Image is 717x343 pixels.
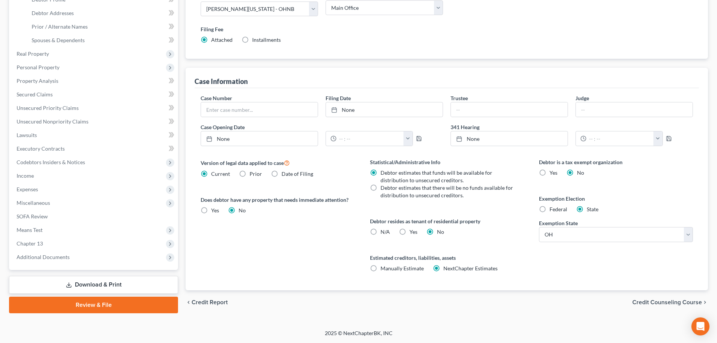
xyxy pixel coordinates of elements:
[447,123,697,131] label: 341 Hearing
[17,132,37,138] span: Lawsuits
[381,229,390,235] span: N/A
[326,102,443,117] a: None
[9,276,178,294] a: Download & Print
[381,265,424,271] span: Manually Estimate
[576,102,693,117] input: --
[11,88,178,101] a: Secured Claims
[11,142,178,155] a: Executory Contracts
[32,10,74,16] span: Debtor Addresses
[17,159,85,165] span: Codebtors Insiders & Notices
[336,131,404,146] input: -- : --
[443,265,498,271] span: NextChapter Estimates
[250,171,262,177] span: Prior
[17,254,70,260] span: Additional Documents
[195,77,248,86] div: Case Information
[239,207,246,213] span: No
[575,94,589,102] label: Judge
[17,227,43,233] span: Means Test
[17,145,65,152] span: Executory Contracts
[201,102,318,117] input: Enter case number...
[539,219,578,227] label: Exemption State
[587,206,598,212] span: State
[32,37,85,43] span: Spouses & Dependents
[17,118,88,125] span: Unsecured Nonpriority Claims
[17,213,48,220] span: SOFA Review
[326,94,351,102] label: Filing Date
[26,34,178,47] a: Spouses & Dependents
[586,131,654,146] input: -- : --
[451,94,468,102] label: Trustee
[252,37,281,43] span: Installments
[197,123,447,131] label: Case Opening Date
[186,299,192,305] i: chevron_left
[17,91,53,98] span: Secured Claims
[11,115,178,128] a: Unsecured Nonpriority Claims
[17,172,34,179] span: Income
[201,94,232,102] label: Case Number
[282,171,313,177] span: Date of Filing
[451,131,568,146] a: None
[11,74,178,88] a: Property Analysis
[370,254,524,262] label: Estimated creditors, liabilities, assets
[409,229,417,235] span: Yes
[17,200,50,206] span: Miscellaneous
[201,25,693,33] label: Filing Fee
[201,158,355,167] label: Version of legal data applied to case
[17,50,49,57] span: Real Property
[370,217,524,225] label: Debtor resides as tenant of residential property
[451,102,568,117] input: --
[539,158,693,166] label: Debtor is a tax exempt organization
[632,299,708,305] button: Credit Counseling Course chevron_right
[702,299,708,305] i: chevron_right
[577,169,584,176] span: No
[26,6,178,20] a: Debtor Addresses
[11,210,178,223] a: SOFA Review
[201,131,318,146] a: None
[211,37,233,43] span: Attached
[186,299,228,305] button: chevron_left Credit Report
[437,229,444,235] span: No
[539,195,693,203] label: Exemption Election
[17,105,79,111] span: Unsecured Priority Claims
[211,207,219,213] span: Yes
[17,78,58,84] span: Property Analysis
[370,158,524,166] label: Statistical/Administrative Info
[691,317,709,335] div: Open Intercom Messenger
[632,299,702,305] span: Credit Counseling Course
[17,64,59,70] span: Personal Property
[211,171,230,177] span: Current
[32,23,88,30] span: Prior / Alternate Names
[550,169,557,176] span: Yes
[381,184,513,198] span: Debtor estimates that there will be no funds available for distribution to unsecured creditors.
[11,128,178,142] a: Lawsuits
[144,329,573,343] div: 2025 © NextChapterBK, INC
[381,169,492,183] span: Debtor estimates that funds will be available for distribution to unsecured creditors.
[550,206,567,212] span: Federal
[11,101,178,115] a: Unsecured Priority Claims
[201,196,355,204] label: Does debtor have any property that needs immediate attention?
[26,20,178,34] a: Prior / Alternate Names
[17,240,43,247] span: Chapter 13
[17,186,38,192] span: Expenses
[9,297,178,313] a: Review & File
[192,299,228,305] span: Credit Report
